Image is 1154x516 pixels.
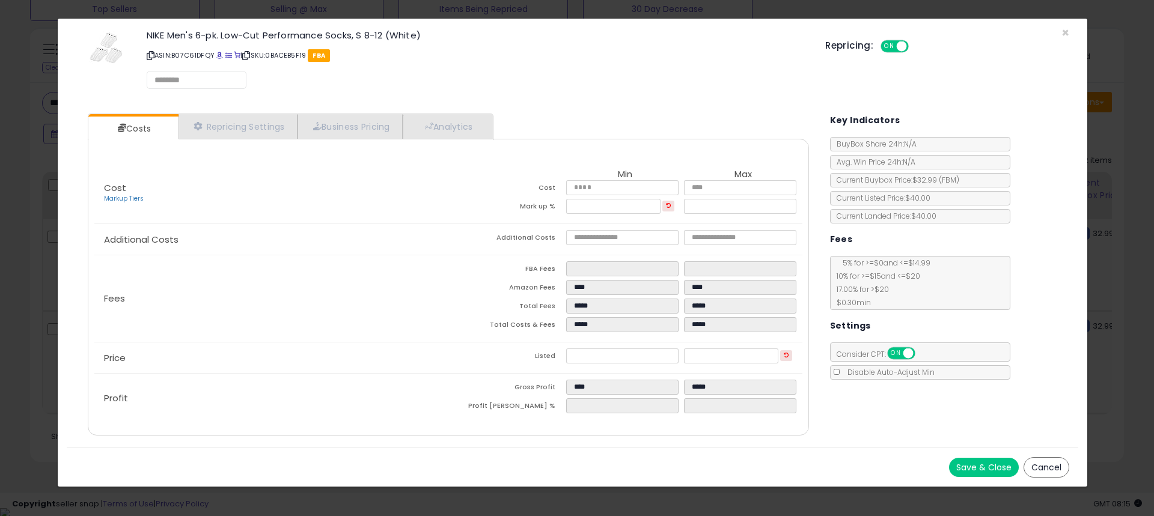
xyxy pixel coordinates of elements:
[831,271,920,281] span: 10 % for >= $15 and <= $20
[225,50,232,60] a: All offer listings
[939,175,959,185] span: ( FBM )
[147,31,807,40] h3: NIKE Men's 6-pk. Low-Cut Performance Socks, S 8-12 (White)
[837,258,930,268] span: 5 % for >= $0 and <= $14.99
[825,41,873,50] h5: Repricing:
[831,297,871,308] span: $0.30 min
[830,113,900,128] h5: Key Indicators
[298,114,403,139] a: Business Pricing
[448,380,566,398] td: Gross Profit
[831,139,917,149] span: BuyBox Share 24h: N/A
[831,211,936,221] span: Current Landed Price: $40.00
[448,398,566,417] td: Profit [PERSON_NAME] %
[308,49,330,62] span: FBA
[94,183,448,204] p: Cost
[448,280,566,299] td: Amazon Fees
[104,194,144,203] a: Markup Tiers
[448,230,566,249] td: Additional Costs
[448,348,566,367] td: Listed
[684,169,802,180] th: Max
[448,199,566,217] td: Mark up %
[566,169,684,180] th: Min
[949,458,1019,477] button: Save & Close
[448,180,566,199] td: Cost
[831,157,915,167] span: Avg. Win Price 24h: N/A
[94,393,448,403] p: Profit
[882,41,897,52] span: ON
[912,175,959,185] span: $32.99
[831,284,889,294] span: 17.00 % for > $20
[89,31,125,67] img: 31aPY00ddTL._SL60_.jpg
[913,348,932,359] span: OFF
[1061,24,1069,41] span: ×
[448,299,566,317] td: Total Fees
[94,235,448,244] p: Additional Costs
[234,50,240,60] a: Your listing only
[1024,457,1069,478] button: Cancel
[88,117,177,141] a: Costs
[448,317,566,336] td: Total Costs & Fees
[179,114,298,139] a: Repricing Settings
[94,294,448,303] p: Fees
[907,41,926,52] span: OFF
[841,367,935,377] span: Disable Auto-Adjust Min
[403,114,492,139] a: Analytics
[830,232,853,247] h5: Fees
[448,261,566,280] td: FBA Fees
[94,353,448,363] p: Price
[831,175,959,185] span: Current Buybox Price:
[147,46,807,65] p: ASIN: B07C61DFQY | SKU: 0BACEB5F19
[831,349,931,359] span: Consider CPT:
[216,50,223,60] a: BuyBox page
[831,193,930,203] span: Current Listed Price: $40.00
[888,348,903,359] span: ON
[830,318,871,333] h5: Settings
